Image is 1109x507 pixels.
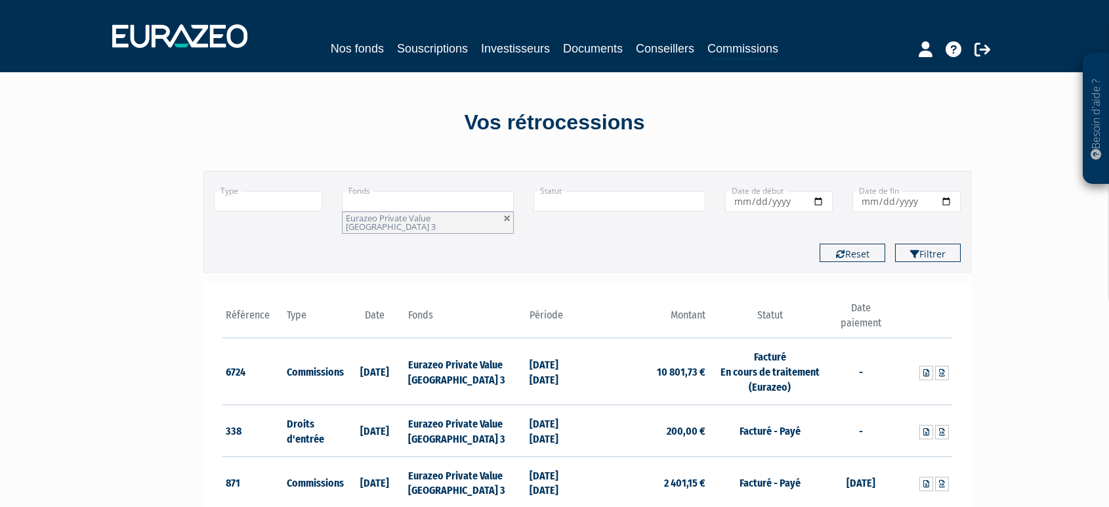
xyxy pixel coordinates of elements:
td: Facturé En cours de traitement (Eurazeo) [709,338,830,405]
th: Fonds [405,301,526,338]
th: Période [526,301,587,338]
button: Reset [820,244,885,262]
td: [DATE] [DATE] [526,338,587,405]
td: [DATE] [344,338,405,405]
a: Investisseurs [481,39,550,58]
a: Commissions [707,39,778,60]
span: Eurazeo Private Value [GEOGRAPHIC_DATA] 3 [346,212,436,232]
td: Droits d'entrée [283,405,345,456]
td: - [831,338,892,405]
td: Eurazeo Private Value [GEOGRAPHIC_DATA] 3 [405,338,526,405]
td: 10 801,73 € [587,338,709,405]
a: Conseillers [636,39,694,58]
td: - [831,405,892,456]
th: Référence [222,301,283,338]
p: Besoin d'aide ? [1089,60,1104,178]
th: Date paiement [831,301,892,338]
a: Documents [563,39,623,58]
td: [DATE] [344,405,405,456]
button: Filtrer [895,244,961,262]
td: 338 [222,405,283,456]
div: Vos rétrocessions [180,108,929,138]
th: Type [283,301,345,338]
td: [DATE] [DATE] [526,405,587,456]
th: Statut [709,301,830,338]
th: Montant [587,301,709,338]
td: Facturé - Payé [709,405,830,456]
td: Eurazeo Private Value [GEOGRAPHIC_DATA] 3 [405,405,526,456]
td: 200,00 € [587,405,709,456]
img: 1732889491-logotype_eurazeo_blanc_rvb.png [112,24,247,48]
td: 6724 [222,338,283,405]
th: Date [344,301,405,338]
a: Souscriptions [397,39,468,58]
td: Commissions [283,338,345,405]
a: Nos fonds [331,39,384,58]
